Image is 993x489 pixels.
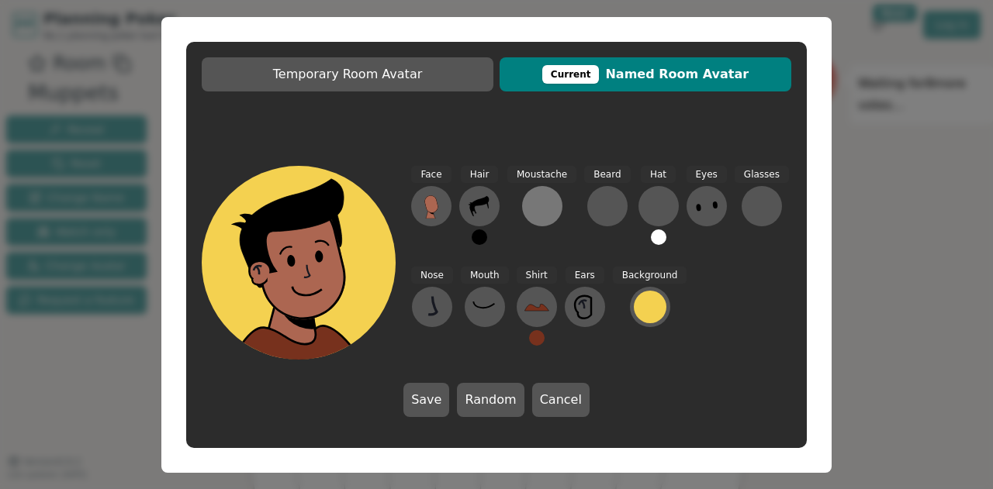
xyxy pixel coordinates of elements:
[457,383,524,417] button: Random
[687,166,727,184] span: Eyes
[532,383,590,417] button: Cancel
[507,65,784,84] span: Named Room Avatar
[507,166,576,184] span: Moustache
[641,166,676,184] span: Hat
[517,267,557,284] span: Shirt
[209,65,486,84] span: Temporary Room Avatar
[202,57,493,91] button: Temporary Room Avatar
[403,383,449,417] button: Save
[411,267,453,284] span: Nose
[566,267,604,284] span: Ears
[461,166,499,184] span: Hair
[735,166,789,184] span: Glasses
[411,166,451,184] span: Face
[542,65,600,84] div: This avatar will be displayed in dedicated rooms
[500,57,791,91] button: CurrentNamed Room Avatar
[461,267,509,284] span: Mouth
[613,267,687,284] span: Background
[584,166,630,184] span: Beard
